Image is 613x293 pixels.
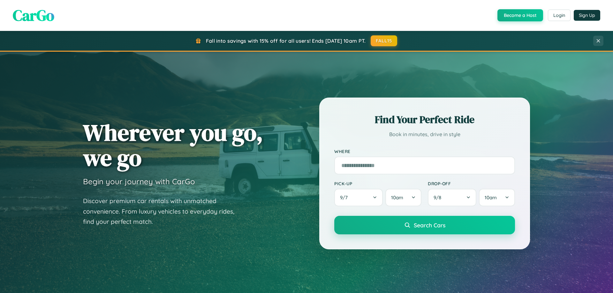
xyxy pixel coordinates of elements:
[414,222,445,229] span: Search Cars
[83,196,243,227] p: Discover premium car rentals with unmatched convenience. From luxury vehicles to everyday rides, ...
[385,189,421,206] button: 10am
[83,177,195,186] h3: Begin your journey with CarGo
[479,189,515,206] button: 10am
[497,9,543,21] button: Become a Host
[334,149,515,154] label: Where
[334,189,383,206] button: 9/7
[371,35,397,46] button: FALL15
[206,38,366,44] span: Fall into savings with 15% off for all users! Ends [DATE] 10am PT.
[334,181,421,186] label: Pick-up
[428,181,515,186] label: Drop-off
[334,216,515,234] button: Search Cars
[340,194,351,201] span: 9 / 7
[391,194,403,201] span: 10am
[83,120,263,170] h1: Wherever you go, we go
[574,10,600,21] button: Sign Up
[334,113,515,127] h2: Find Your Perfect Ride
[334,130,515,139] p: Book in minutes, drive in style
[428,189,476,206] button: 9/8
[485,194,497,201] span: 10am
[434,194,444,201] span: 9 / 8
[548,10,571,21] button: Login
[13,5,54,26] span: CarGo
